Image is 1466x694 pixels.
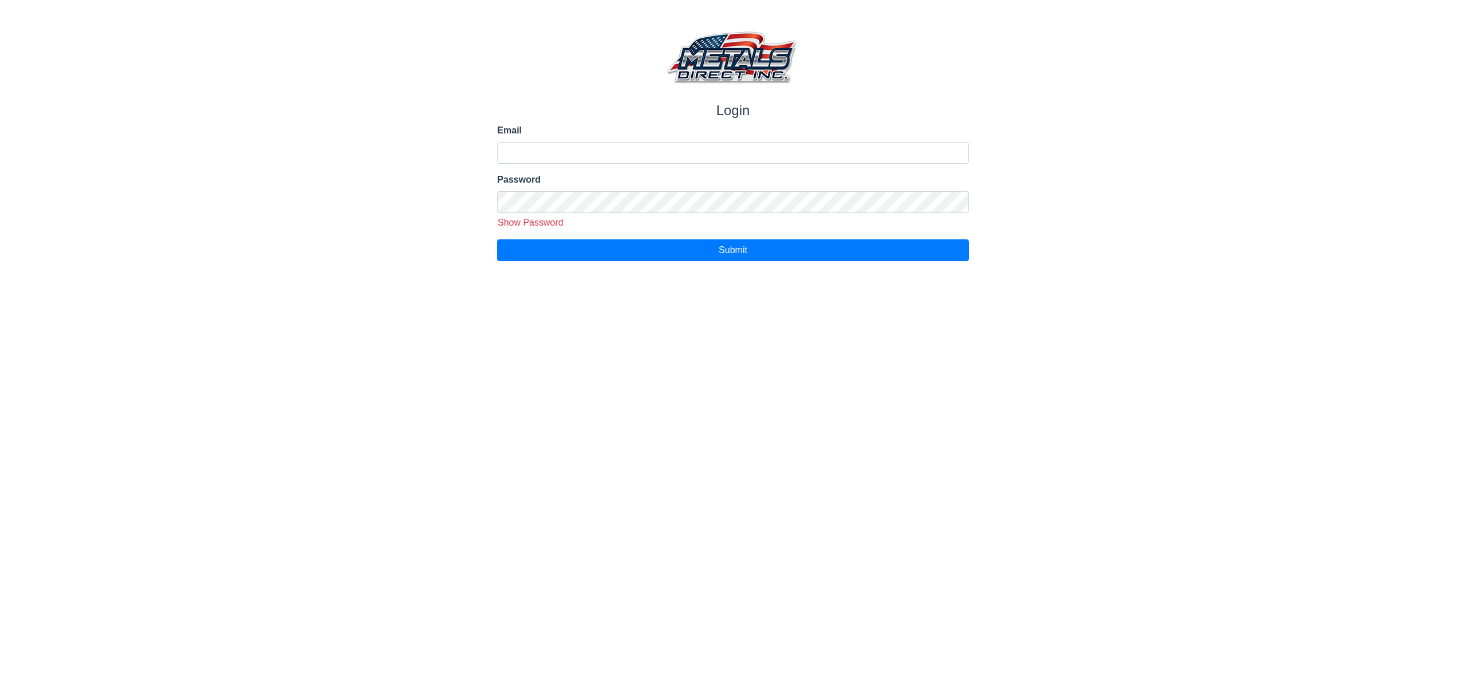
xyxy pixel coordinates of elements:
span: Submit [719,245,747,255]
span: Show Password [498,218,563,227]
button: Show Password [493,215,568,230]
label: Password [497,173,968,187]
h1: Login [497,102,968,119]
button: Submit [497,239,968,261]
label: Email [497,124,968,137]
